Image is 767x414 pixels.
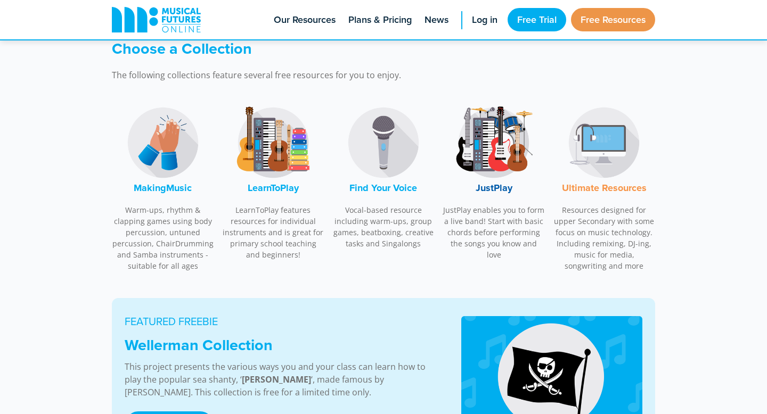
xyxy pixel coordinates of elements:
[332,204,435,249] p: Vocal-based resource including warm-ups, group games, beatboxing, creative tasks and Singalongs
[562,181,647,195] font: Ultimate Resources
[125,313,435,329] p: FEATURED FREEBIE
[472,13,497,27] span: Log in
[564,103,644,183] img: Music Technology Logo
[508,8,566,31] a: Free Trial
[134,181,192,195] font: MakingMusic
[112,69,527,81] p: The following collections feature several free resources for you to enjoy.
[233,103,313,183] img: LearnToPlay Logo
[123,103,203,183] img: MakingMusic Logo
[443,204,545,260] p: JustPlay enables you to form a live band! Start with basic chords before performing the songs you...
[332,97,435,255] a: Find Your Voice LogoFind Your Voice Vocal-based resource including warm-ups, group games, beatbox...
[222,204,324,260] p: LearnToPlay features resources for individual instruments and is great for primary school teachin...
[242,374,311,385] strong: [PERSON_NAME]
[222,97,324,266] a: LearnToPlay LogoLearnToPlay LearnToPlay features resources for individual instruments and is grea...
[425,13,448,27] span: News
[571,8,655,31] a: Free Resources
[454,103,534,183] img: JustPlay Logo
[348,13,412,27] span: Plans & Pricing
[125,334,273,356] strong: Wellerman Collection
[112,97,214,277] a: MakingMusic LogoMakingMusic Warm-ups, rhythm & clapping games using body percussion, untuned perc...
[476,181,512,195] font: JustPlay
[553,204,655,271] p: Resources designed for upper Secondary with some focus on music technology. Including remixing, D...
[344,103,423,183] img: Find Your Voice Logo
[274,13,336,27] span: Our Resources
[112,39,527,58] h3: Choose a Collection
[125,360,435,399] p: This project presents the various ways you and your class can learn how to play the popular sea s...
[443,97,545,266] a: JustPlay LogoJustPlay JustPlay enables you to form a live band! Start with basic chords before pe...
[349,181,417,195] font: Find Your Voice
[248,181,299,195] font: LearnToPlay
[112,204,214,271] p: Warm-ups, rhythm & clapping games using body percussion, untuned percussion, ChairDrumming and Sa...
[553,97,655,277] a: Music Technology LogoUltimate Resources Resources designed for upper Secondary with some focus on...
